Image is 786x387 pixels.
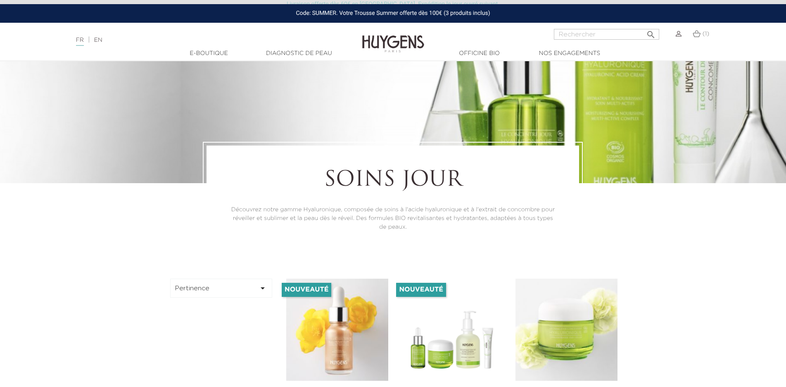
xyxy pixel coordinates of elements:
[438,49,521,58] a: Officine Bio
[396,283,446,297] li: Nouveauté
[401,279,503,381] img: Routine jour Concentrée
[362,22,424,54] img: Huygens
[644,26,658,38] button: 
[170,279,273,298] button: Pertinence
[282,283,331,297] li: Nouveauté
[554,29,659,40] input: Rechercher
[515,279,617,381] img: La Crème Jour Concentrée Hyaluronique
[258,283,268,293] i: 
[703,31,710,37] span: (1)
[72,35,321,45] div: |
[693,31,710,37] a: (1)
[94,37,102,43] a: EN
[168,49,250,58] a: E-Boutique
[646,27,656,37] i: 
[258,49,340,58] a: Diagnostic de peau
[76,37,84,46] a: FR
[229,168,556,193] h1: Soins Jour
[528,49,611,58] a: Nos engagements
[229,205,556,232] p: Découvrez notre gamme Hyaluronique, composée de soins à l'acide hyaluronique et à l'extrait de co...
[286,279,388,381] img: L'Élixir Perfecteur Illuminateur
